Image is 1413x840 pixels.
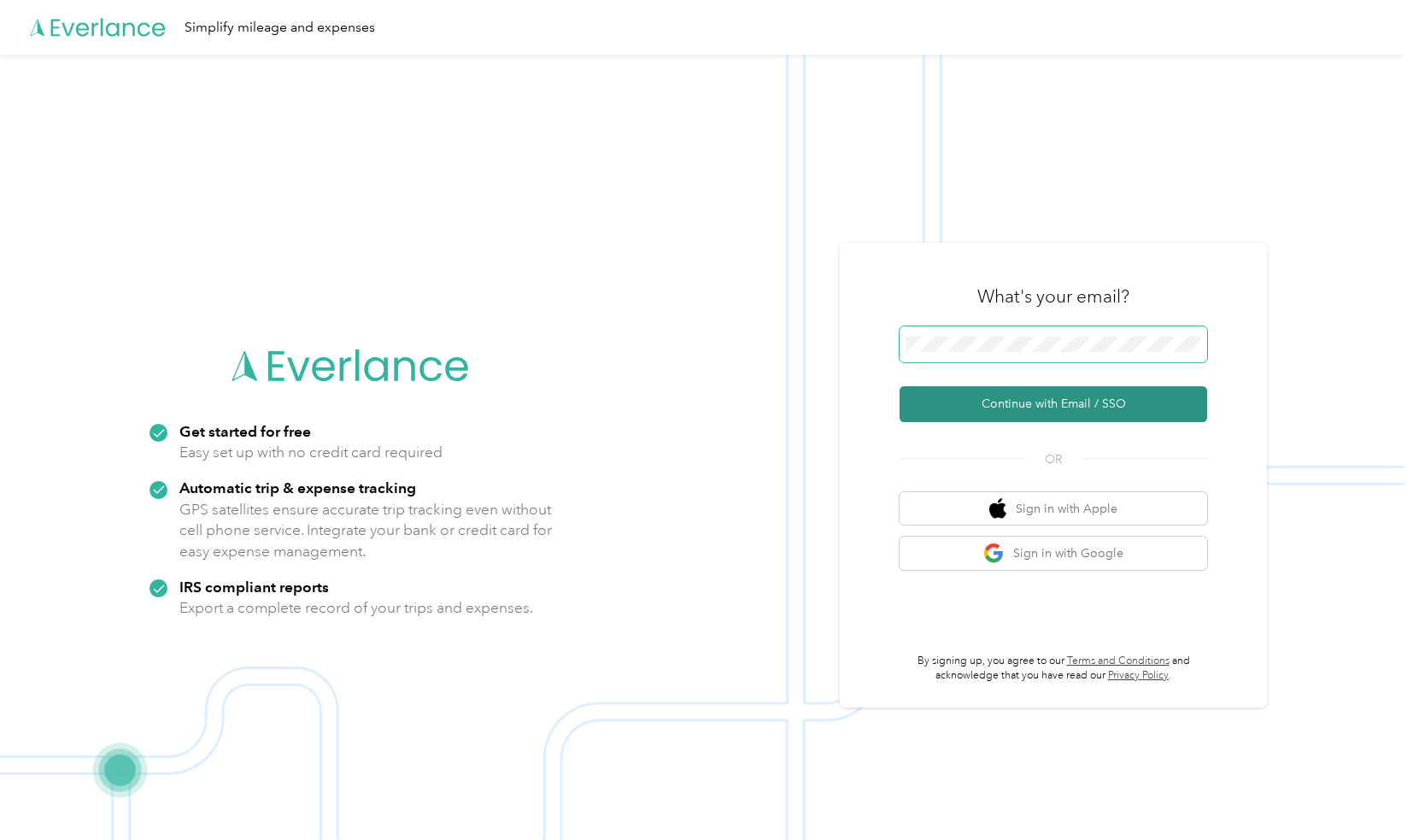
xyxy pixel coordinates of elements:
[900,386,1207,422] button: Continue with Email / SSO
[179,422,311,440] strong: Get started for free
[900,492,1207,526] button: apple logoSign in with Apple
[179,578,329,596] strong: IRS compliant reports
[977,285,1129,308] h3: What's your email?
[179,442,443,463] p: Easy set up with no credit card required
[179,499,553,562] p: GPS satellites ensure accurate trip tracking even without cell phone service. Integrate your bank...
[1067,655,1170,667] a: Terms and Conditions
[983,543,1005,564] img: google logo
[179,597,533,619] p: Export a complete record of your trips and expenses.
[989,498,1006,520] img: apple logo
[1023,450,1083,468] span: OR
[1108,669,1169,682] a: Privacy Policy
[185,17,375,38] div: Simplify mileage and expenses
[179,479,416,496] strong: Automatic trip & expense tracking
[900,654,1207,684] p: By signing up, you agree to our and acknowledge that you have read our .
[900,537,1207,570] button: google logoSign in with Google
